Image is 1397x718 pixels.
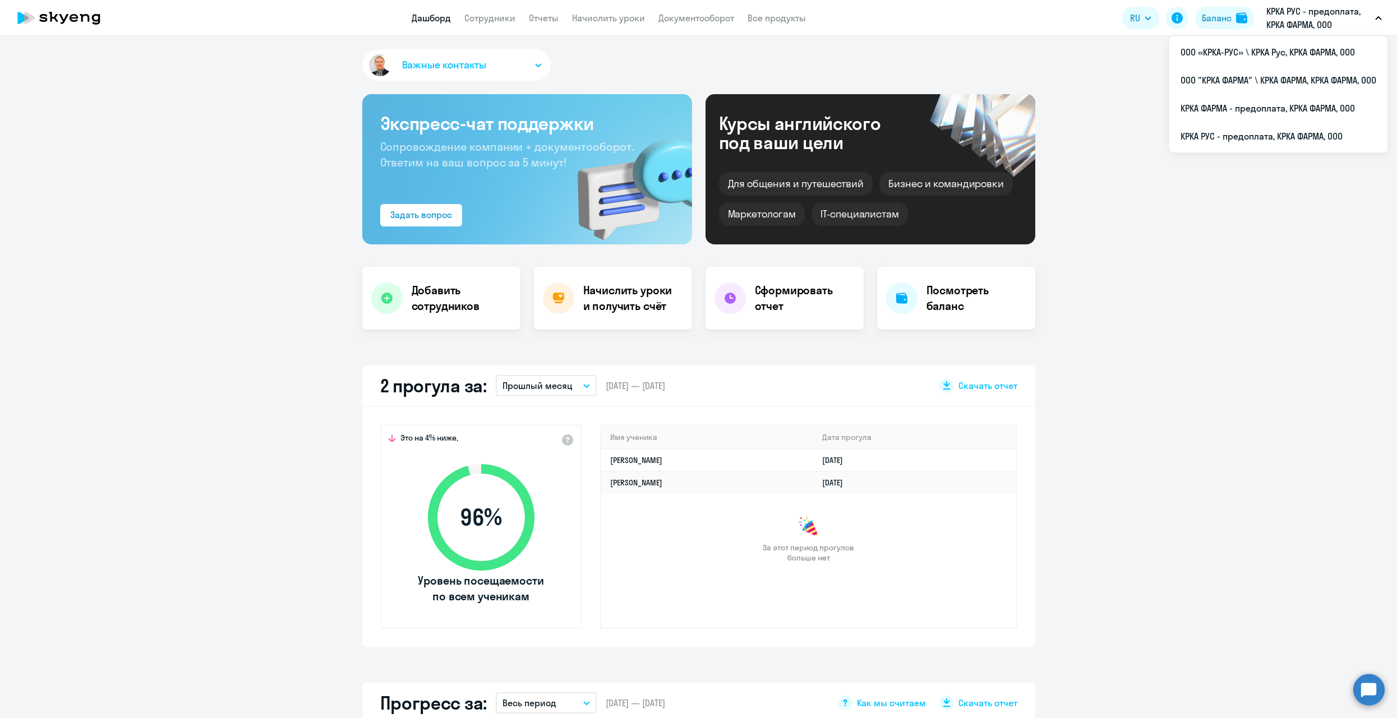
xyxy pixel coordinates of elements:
div: Для общения и путешествий [719,172,873,196]
button: Весь период [496,692,597,714]
h3: Экспресс-чат поддержки [380,112,674,135]
div: Баланс [1202,11,1232,25]
a: [DATE] [822,455,852,465]
div: Маркетологам [719,202,805,226]
a: Документооборот [658,12,734,24]
div: Задать вопрос [390,208,452,221]
span: Сопровождение компании + документооборот. Ответим на ваш вопрос за 5 минут! [380,140,634,169]
span: За этот период прогулов больше нет [762,543,856,563]
span: Это на 4% ниже, [400,433,458,446]
h4: Посмотреть баланс [926,282,1026,314]
th: Имя ученика [601,426,814,449]
p: Прошлый месяц [502,379,573,392]
span: [DATE] — [DATE] [606,697,665,709]
span: Скачать отчет [958,697,1017,709]
span: [DATE] — [DATE] [606,379,665,392]
p: Весь период [502,696,556,710]
a: [PERSON_NAME] [610,455,662,465]
button: RU [1122,7,1159,29]
a: [DATE] [822,478,852,488]
div: IT-специалистам [812,202,908,226]
img: bg-img [561,118,692,244]
h4: Начислить уроки и получить счёт [583,282,681,314]
a: Сотрудники [464,12,515,24]
button: Балансbalance [1195,7,1254,29]
img: avatar [367,52,393,78]
h4: Добавить сотрудников [412,282,511,314]
img: balance [1236,12,1247,24]
button: Важные контакты [362,49,551,81]
div: Бизнес и командировки [879,172,1013,196]
h2: Прогресс за: [380,692,487,714]
h4: Сформировать отчет [755,282,855,314]
span: Скачать отчет [958,379,1017,392]
span: Уровень посещаемости по всем ученикам [417,573,546,604]
p: КРКА РУС - предоплата, КРКА ФАРМА, ООО [1266,4,1371,31]
button: Задать вопрос [380,204,462,226]
a: Дашборд [412,12,451,24]
a: Начислить уроки [572,12,645,24]
a: Отчеты [529,12,559,24]
span: RU [1130,11,1140,25]
span: 96 % [417,504,546,531]
button: Прошлый месяц [496,375,597,396]
h2: 2 прогула за: [380,374,487,397]
ul: RU [1169,36,1387,152]
a: [PERSON_NAME] [610,478,662,488]
button: КРКА РУС - предоплата, КРКА ФАРМА, ООО [1261,4,1387,31]
a: Все продукты [748,12,806,24]
span: Как мы считаем [857,697,926,709]
div: Курсы английского под ваши цели [719,114,911,152]
th: Дата прогула [813,426,1016,449]
span: Важные контакты [402,58,486,72]
img: congrats [797,516,820,538]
